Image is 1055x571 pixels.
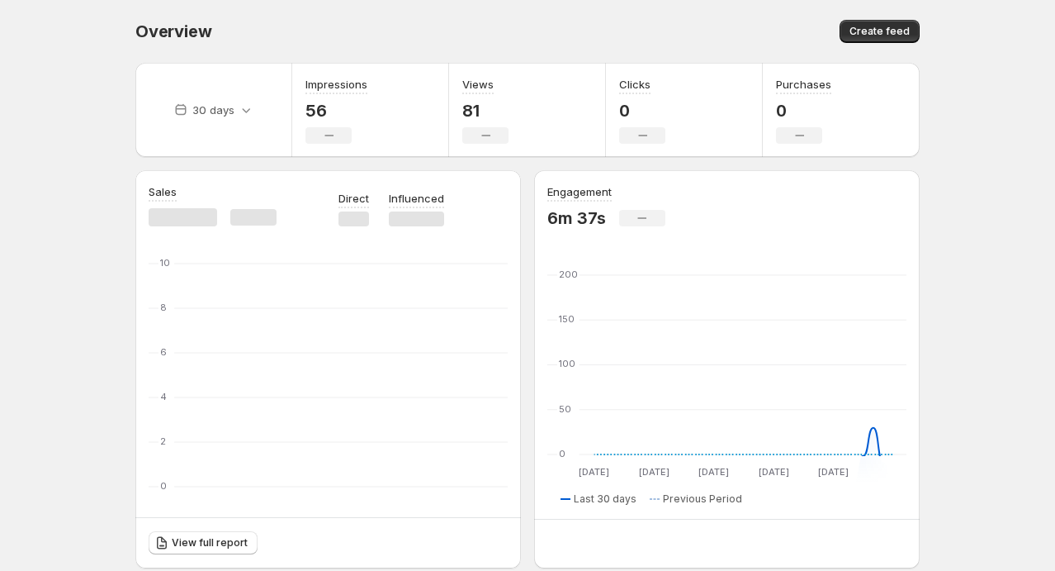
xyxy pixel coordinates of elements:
[389,190,444,207] p: Influenced
[574,492,636,506] span: Last 30 days
[559,403,571,415] text: 50
[149,183,177,200] h3: Sales
[160,302,167,313] text: 8
[776,101,831,121] p: 0
[338,190,369,207] p: Direct
[559,269,578,280] text: 200
[759,466,789,478] text: [DATE]
[160,257,170,269] text: 10
[619,76,651,93] h3: Clicks
[305,76,367,93] h3: Impressions
[305,101,367,121] p: 56
[135,21,211,41] span: Overview
[462,101,509,121] p: 81
[579,466,609,478] text: [DATE]
[849,25,910,38] span: Create feed
[160,480,167,492] text: 0
[559,313,575,325] text: 150
[818,466,849,478] text: [DATE]
[559,448,565,459] text: 0
[547,208,606,228] p: 6m 37s
[149,531,258,554] a: View full report
[698,466,729,478] text: [DATE]
[840,20,920,43] button: Create feed
[160,435,166,447] text: 2
[192,102,234,118] p: 30 days
[639,466,669,478] text: [DATE]
[619,101,665,121] p: 0
[160,391,167,402] text: 4
[172,536,248,550] span: View full report
[160,346,167,358] text: 6
[663,492,742,506] span: Previous Period
[559,358,575,369] text: 100
[462,76,494,93] h3: Views
[776,76,831,93] h3: Purchases
[547,183,612,200] h3: Engagement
